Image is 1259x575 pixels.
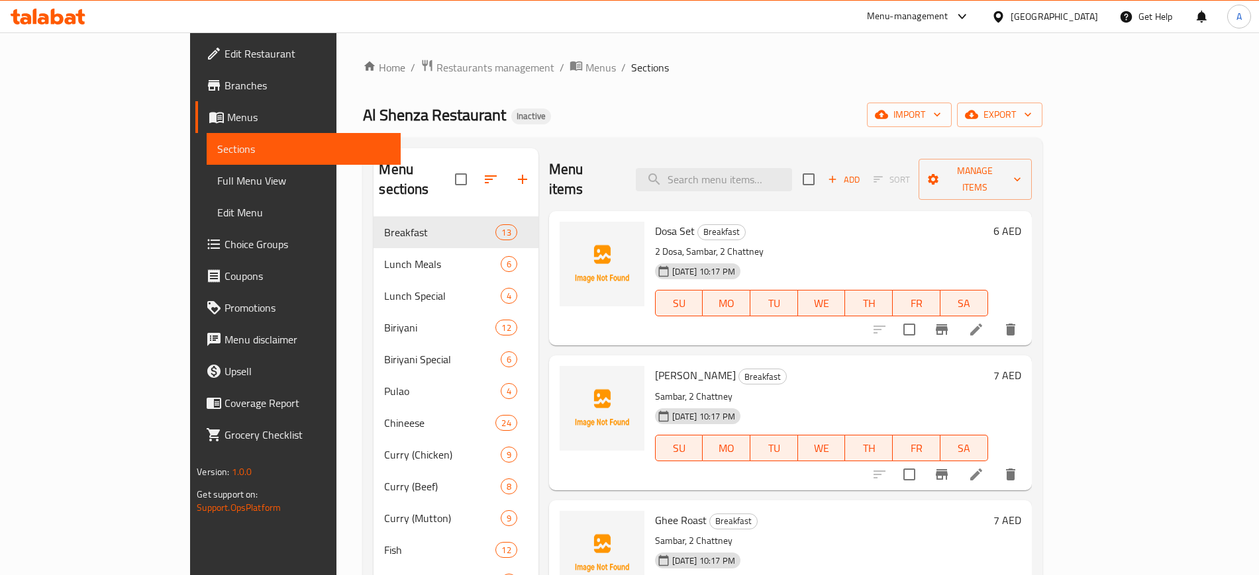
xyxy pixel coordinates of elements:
span: A [1236,9,1242,24]
span: Breakfast [739,369,786,384]
a: Coupons [195,260,400,292]
a: Choice Groups [195,228,400,260]
a: Grocery Checklist [195,419,400,451]
div: Curry (Chicken)9 [374,439,538,470]
button: TH [845,290,893,316]
span: Manage items [929,163,1021,196]
span: Version: [197,463,229,480]
button: SA [940,435,988,461]
img: Masala Dosa [560,366,644,451]
div: Lunch Meals6 [374,248,538,280]
span: Coverage Report [225,395,389,411]
span: TH [850,294,887,313]
button: MO [703,290,750,316]
span: Sort sections [475,163,507,195]
div: Curry (Beef) [384,478,500,494]
span: SA [946,439,983,458]
div: items [495,224,517,240]
span: Coupons [225,268,389,284]
span: SU [661,294,698,313]
span: Pulao [384,383,500,399]
span: Get support on: [197,486,258,503]
span: Menu disclaimer [225,332,389,347]
span: Select to update [895,316,923,343]
span: export [968,107,1032,123]
a: Sections [207,133,400,165]
h6: 6 AED [993,222,1021,240]
div: Biriyani Special [384,351,500,367]
button: Branch-specific-item [926,459,958,490]
a: Upsell [195,355,400,387]
a: Coverage Report [195,387,400,419]
span: SA [946,294,983,313]
span: Menus [227,109,389,125]
h2: Menu items [549,159,620,199]
span: 12 [496,544,516,556]
span: Biriyani [384,320,495,335]
div: items [501,383,517,399]
span: Curry (Mutton) [384,510,500,526]
span: Al Shenza Restaurant [363,100,506,130]
span: Add [826,172,862,187]
span: FR [898,439,935,458]
span: Sections [217,141,389,157]
span: Dosa Set [655,221,695,241]
span: [DATE] 10:17 PM [667,554,740,567]
img: Dosa Set [560,222,644,306]
span: 6 [501,258,517,271]
a: Full Menu View [207,165,400,197]
div: items [501,351,517,367]
span: 4 [501,290,517,302]
span: FR [898,294,935,313]
span: Lunch Special [384,288,500,304]
h6: 7 AED [993,366,1021,384]
button: WE [798,290,846,316]
div: Breakfast [738,369,787,384]
a: Edit menu item [968,466,984,482]
span: 6 [501,353,517,366]
div: items [495,542,517,558]
div: Fish12 [374,534,538,566]
span: WE [803,294,840,313]
span: MO [708,294,745,313]
span: Breakfast [710,513,757,529]
span: 12 [496,322,516,334]
span: Inactive [511,111,551,122]
span: Grocery Checklist [225,427,389,443]
span: SU [661,439,698,458]
button: SU [655,435,703,461]
div: Breakfast [384,224,495,240]
button: FR [893,435,940,461]
button: TU [750,290,798,316]
span: Fish [384,542,495,558]
div: items [495,415,517,431]
div: Inactive [511,109,551,124]
div: items [501,447,517,463]
div: items [501,478,517,494]
p: Sambar, 2 Chattney [655,388,988,405]
span: Full Menu View [217,173,389,189]
span: Lunch Meals [384,256,500,272]
button: SU [655,290,703,316]
button: import [867,103,952,127]
span: Curry (Chicken) [384,447,500,463]
div: Pulao4 [374,375,538,407]
span: [DATE] 10:17 PM [667,410,740,423]
li: / [621,60,626,75]
h6: 7 AED [993,511,1021,529]
div: items [495,320,517,335]
span: Restaurants management [436,60,554,75]
span: [PERSON_NAME] [655,365,736,385]
div: [GEOGRAPHIC_DATA] [1011,9,1098,24]
span: 8 [501,480,517,493]
button: WE [798,435,846,461]
a: Edit menu item [968,322,984,337]
div: Curry (Mutton)9 [374,502,538,534]
span: Breakfast [698,224,745,240]
span: [DATE] 10:17 PM [667,265,740,278]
